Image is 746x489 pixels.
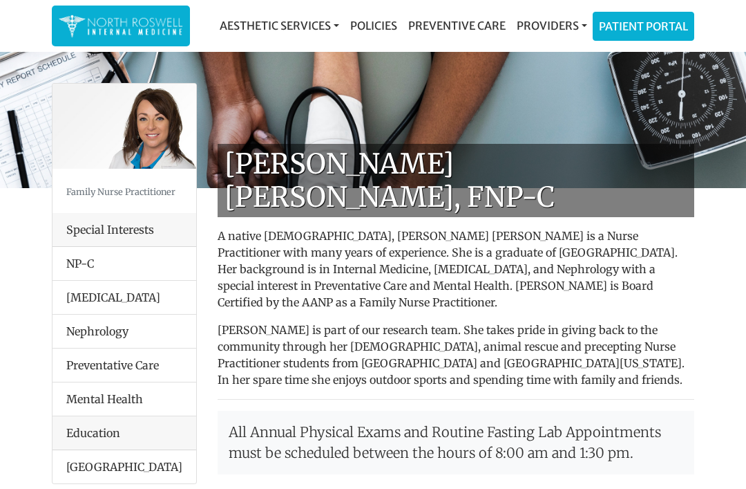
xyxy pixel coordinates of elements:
p: All Annual Physical Exams and Routine Fasting Lab Appointments must be scheduled between the hour... [218,411,694,474]
li: NP-C [52,247,196,281]
p: A native [DEMOGRAPHIC_DATA], [PERSON_NAME] [PERSON_NAME] is a Nurse Practitioner with many years ... [218,228,694,311]
a: Aesthetic Services [214,12,345,39]
li: Nephrology [52,314,196,349]
p: [PERSON_NAME] is part of our research team. She takes pride in giving back to the community throu... [218,322,694,388]
small: Family Nurse Practitioner [66,186,175,197]
a: Providers [511,12,593,39]
div: Special Interests [52,213,196,247]
li: Preventative Care [52,348,196,382]
a: Policies [345,12,403,39]
a: Patient Portal [593,12,694,40]
li: [MEDICAL_DATA] [52,280,196,315]
h1: [PERSON_NAME] [PERSON_NAME], FNP-C [218,144,694,217]
a: Preventive Care [403,12,511,39]
img: Keela Weeks Leger, FNP-C [52,84,196,169]
li: Mental Health [52,382,196,416]
li: [GEOGRAPHIC_DATA] [52,450,196,483]
img: North Roswell Internal Medicine [59,12,183,39]
div: Education [52,416,196,450]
